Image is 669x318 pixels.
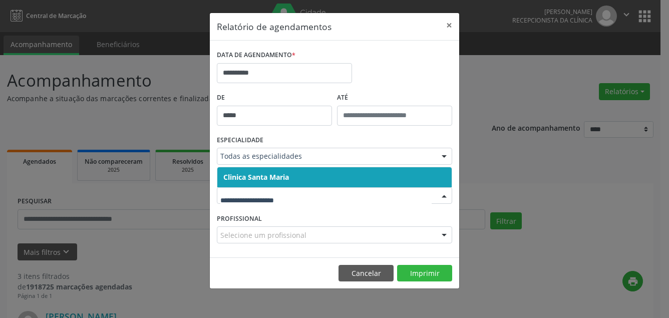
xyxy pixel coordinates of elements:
span: Todas as especialidades [220,151,432,161]
label: PROFISSIONAL [217,211,262,226]
label: De [217,90,332,106]
label: ATÉ [337,90,452,106]
label: DATA DE AGENDAMENTO [217,48,295,63]
button: Imprimir [397,265,452,282]
button: Close [439,13,459,38]
span: Clinica Santa Maria [223,172,289,182]
span: Selecione um profissional [220,230,306,240]
h5: Relatório de agendamentos [217,20,331,33]
button: Cancelar [339,265,394,282]
label: ESPECIALIDADE [217,133,263,148]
